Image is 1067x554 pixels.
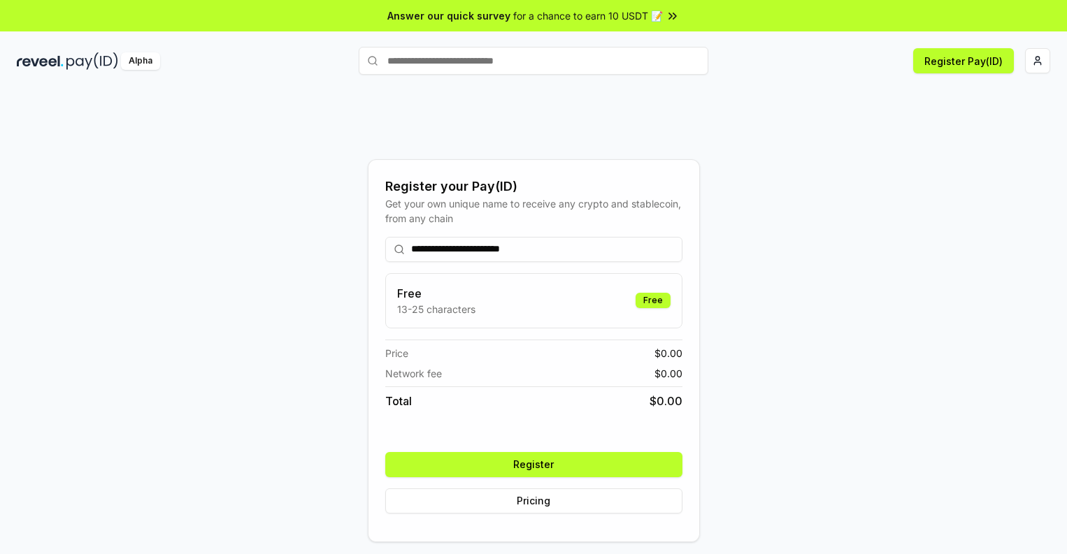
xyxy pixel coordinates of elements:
[385,196,682,226] div: Get your own unique name to receive any crypto and stablecoin, from any chain
[66,52,118,70] img: pay_id
[385,346,408,360] span: Price
[385,177,682,196] div: Register your Pay(ID)
[385,393,412,409] span: Total
[17,52,64,70] img: reveel_dark
[397,302,475,316] p: 13-25 characters
[636,293,671,308] div: Free
[387,8,510,23] span: Answer our quick survey
[385,488,682,513] button: Pricing
[397,285,475,302] h3: Free
[513,8,663,23] span: for a chance to earn 10 USDT 📝
[650,393,682,409] span: $ 0.00
[654,366,682,381] span: $ 0.00
[121,52,160,70] div: Alpha
[385,366,442,381] span: Network fee
[913,48,1014,73] button: Register Pay(ID)
[385,452,682,477] button: Register
[654,346,682,360] span: $ 0.00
